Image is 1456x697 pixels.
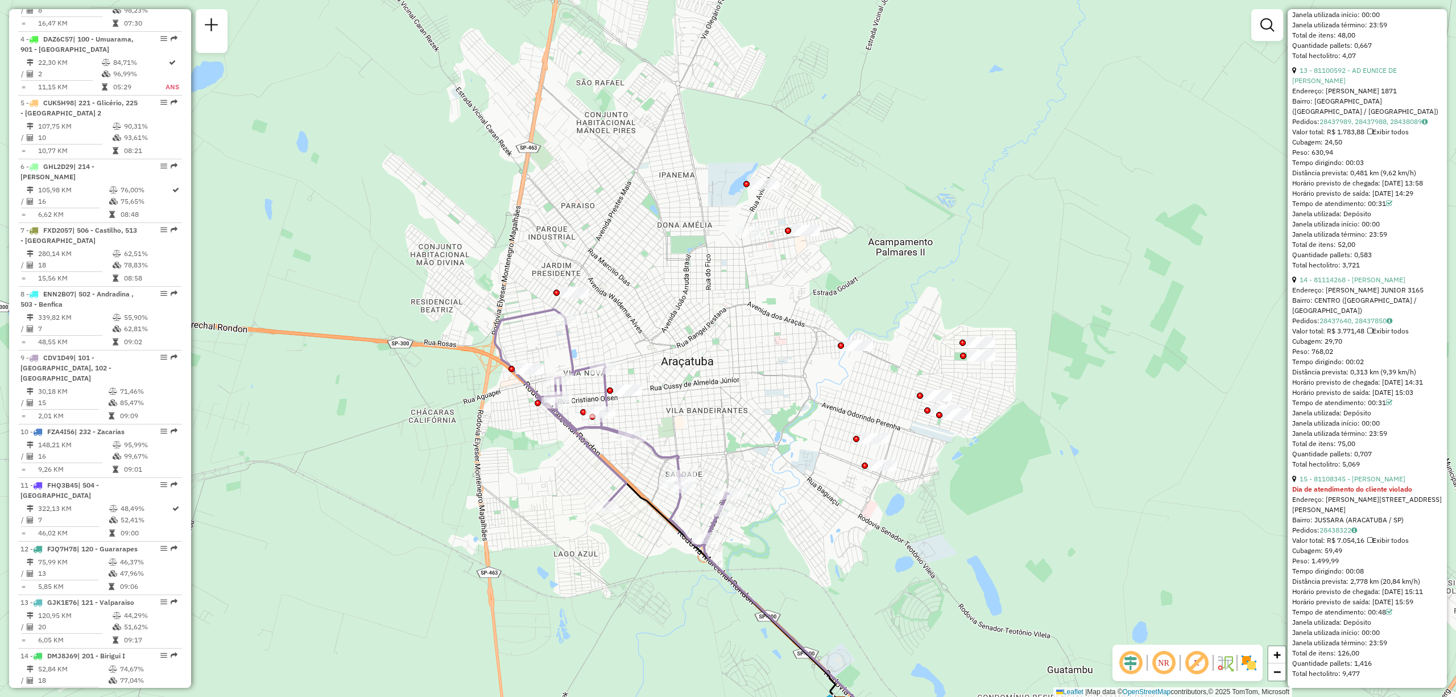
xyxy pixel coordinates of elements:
td: 78,83% [123,259,177,271]
i: % de utilização da cubagem [109,399,117,406]
span: | 232 - Zacarias [75,427,125,436]
em: Opções [160,35,167,42]
div: Endereço: [PERSON_NAME] 1871 [1292,86,1442,96]
div: Janela utilizada término: 23:59 [1292,229,1442,240]
a: Com service time [1386,608,1392,616]
i: % de utilização da cubagem [113,7,121,14]
td: 48,49% [120,503,171,514]
td: 62,51% [123,248,177,259]
div: Atividade não roteirizada - MERCADO MONTERREY [750,178,779,189]
i: Distância Total [27,666,34,673]
div: Atividade não roteirizada - NIVALDO A. GOMES MIN [967,350,995,361]
i: % de utilização da cubagem [113,453,121,460]
span: 13 - [20,598,134,607]
em: Opções [160,652,167,659]
td: 98,23% [123,5,177,16]
div: Distância prevista: 0,481 km (9,62 km/h) [1292,168,1442,178]
em: Rota exportada [171,99,177,106]
td: 55,90% [123,312,177,323]
span: | 120 - Guararapes [77,545,138,553]
i: % de utilização do peso [102,59,110,66]
div: Bairro: [GEOGRAPHIC_DATA] ([GEOGRAPHIC_DATA] / [GEOGRAPHIC_DATA]) [1292,96,1442,117]
td: 47,96% [119,568,177,579]
td: 16,47 KM [38,18,112,29]
i: Observações [1387,317,1392,324]
i: % de utilização da cubagem [102,71,110,77]
td: 09:06 [119,581,177,592]
td: = [20,209,26,220]
div: Horário previsto de saída: [DATE] 15:03 [1292,387,1442,398]
td: 90,31% [123,121,177,132]
i: Distância Total [27,314,34,321]
td: 7 [38,514,109,526]
div: Atividade não roteirizada - SUPERMERCADO MODERNO [943,409,971,420]
span: | 100 - Umuarama, 901 - [GEOGRAPHIC_DATA] [20,35,134,53]
div: Valor total: R$ 1.783,88 [1292,127,1442,137]
div: Total hectolitro: 5,069 [1292,459,1442,469]
i: Distância Total [27,612,34,619]
td: 99,67% [123,451,177,462]
td: 8 [38,5,112,16]
div: Janela utilizada término: 23:59 [1292,638,1442,648]
a: Com service time [1386,398,1392,407]
td: 05:29 [113,81,165,93]
span: | 221 - Glicério, 225 - [GEOGRAPHIC_DATA] 2 [20,98,138,117]
em: Opções [160,428,167,435]
a: 28437640, 28437850 [1319,316,1392,325]
i: Distância Total [27,505,34,512]
td: 76,00% [120,184,171,196]
td: / [20,514,26,526]
span: 5 - [20,98,138,117]
td: 13 [38,568,108,579]
span: Peso: 768,02 [1292,347,1333,356]
i: Distância Total [27,559,34,566]
i: % de utilização da cubagem [109,198,118,205]
span: Ocultar deslocamento [1117,649,1144,677]
td: = [20,634,26,646]
div: Janela utilizada início: 00:00 [1292,10,1442,20]
i: Total de Atividades [27,262,34,269]
td: 148,21 KM [38,439,112,451]
td: 6,62 KM [38,209,109,220]
td: = [20,336,26,348]
div: Tempo dirigindo: 00:03 [1292,158,1442,168]
i: % de utilização do peso [109,388,117,395]
i: % de utilização do peso [113,123,121,130]
span: 7 - [20,226,137,245]
div: Endereço: [PERSON_NAME][STREET_ADDRESS][PERSON_NAME] [1292,494,1442,515]
em: Opções [160,599,167,605]
td: 07:30 [123,18,177,29]
td: 52,41% [120,514,171,526]
i: % de utilização da cubagem [113,134,121,141]
i: % de utilização da cubagem [109,517,118,523]
div: Janela utilizada término: 23:59 [1292,20,1442,30]
div: Total de itens: 126,00 [1292,648,1442,658]
td: = [20,464,26,475]
span: | 502 - Andradina , 503 - Benfica [20,290,134,308]
span: Exibir rótulo [1183,649,1210,677]
span: Peso: 630,94 [1292,148,1333,156]
td: = [20,273,26,284]
td: 322,13 KM [38,503,109,514]
div: Janela utilizada: Depósito [1292,408,1442,418]
span: GJK1E76 [47,598,77,607]
span: | 201 - Birigui I [77,651,125,660]
div: Distância prevista: 0,313 km (9,39 km/h) [1292,367,1442,377]
td: / [20,323,26,335]
td: 93,61% [123,132,177,143]
a: Nova sessão e pesquisa [200,14,223,39]
i: Observações [1351,527,1357,534]
td: 15,56 KM [38,273,112,284]
td: / [20,568,26,579]
div: Tempo dirigindo: 00:08 [1292,566,1442,576]
i: % de utilização da cubagem [113,262,121,269]
td: / [20,132,26,143]
td: / [20,451,26,462]
i: Distância Total [27,250,34,257]
div: Janela utilizada início: 00:00 [1292,418,1442,428]
div: Pedidos: [1292,316,1442,326]
i: Total de Atividades [27,325,34,332]
i: Total de Atividades [27,198,34,205]
i: Total de Atividades [27,71,34,77]
span: DAZ6C57 [43,35,73,43]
